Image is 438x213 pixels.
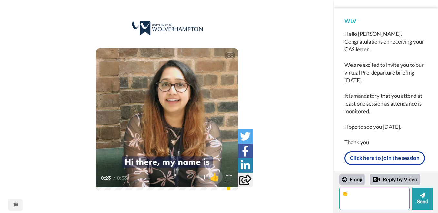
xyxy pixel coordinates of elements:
a: Click here to join the session [344,151,425,165]
span: 👍 [206,172,223,182]
img: 0a2bfc76-1499-422d-ad4e-557cedd87c03 [132,21,203,36]
div: Reply by Video [370,174,420,185]
button: Send [412,188,433,210]
span: 1 [197,172,206,181]
span: 0:53 [117,174,128,182]
textarea: 👏 [339,188,410,210]
div: Reply by Video [373,176,380,183]
div: CC [226,52,234,59]
div: Emoji [339,174,365,185]
div: WLV [344,17,428,25]
button: 1👍 [197,169,223,184]
div: Hello [PERSON_NAME], Congratulations on receiving your CAS letter. We are excited to invite you t... [344,30,428,146]
span: / [113,174,115,182]
span: 0:23 [101,174,112,182]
